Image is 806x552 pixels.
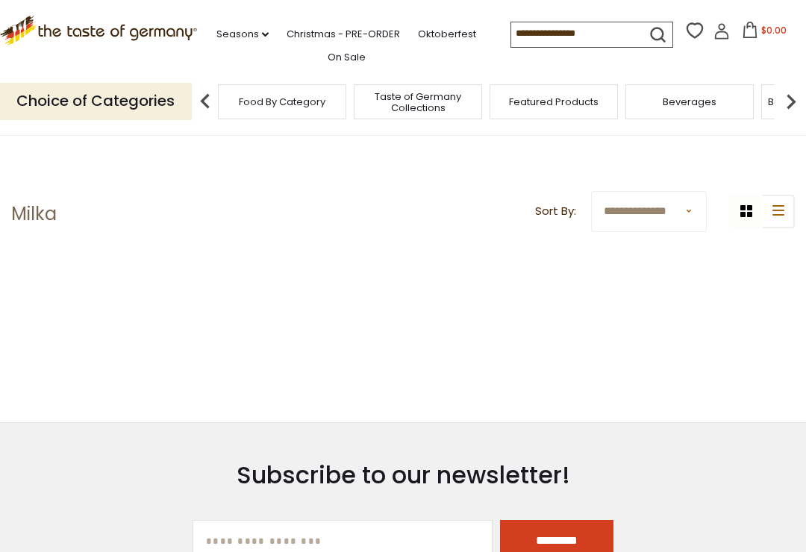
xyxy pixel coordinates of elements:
[328,49,366,66] a: On Sale
[358,91,478,113] a: Taste of Germany Collections
[11,203,57,225] h1: Milka
[287,26,400,43] a: Christmas - PRE-ORDER
[239,96,325,107] a: Food By Category
[733,22,796,44] button: $0.00
[216,26,269,43] a: Seasons
[535,202,576,221] label: Sort By:
[761,24,787,37] span: $0.00
[509,96,599,107] a: Featured Products
[190,87,220,116] img: previous arrow
[193,460,613,490] h3: Subscribe to our newsletter!
[418,26,476,43] a: Oktoberfest
[663,96,716,107] a: Beverages
[776,87,806,116] img: next arrow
